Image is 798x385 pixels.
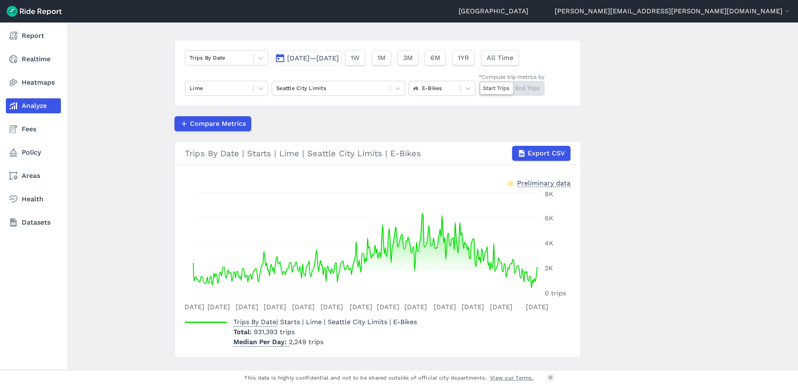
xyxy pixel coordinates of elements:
a: Areas [6,168,61,183]
tspan: 6K [545,214,553,222]
tspan: [DATE] [207,303,230,311]
tspan: [DATE] [182,303,205,311]
a: Heatmaps [6,75,61,90]
tspan: [DATE] [350,303,372,311]
span: 1W [351,53,360,63]
a: Datasets [6,215,61,230]
a: Fees [6,122,61,137]
tspan: [DATE] [490,303,513,311]
span: 1M [377,53,386,63]
tspan: [DATE] [377,303,399,311]
a: Realtime [6,52,61,67]
tspan: [DATE] [434,303,456,311]
button: 1M [372,50,391,65]
button: All Time [481,50,519,65]
p: 2,249 trips [233,337,417,347]
tspan: [DATE] [462,303,484,311]
a: Policy [6,145,61,160]
span: Total [233,328,254,336]
button: 3M [398,50,418,65]
span: Compare Metrics [190,119,246,129]
span: 931,393 trips [254,328,295,336]
button: 1W [345,50,365,65]
a: View our Terms. [490,374,534,382]
tspan: [DATE] [404,303,427,311]
button: 6M [425,50,446,65]
a: Report [6,28,61,43]
span: 6M [430,53,440,63]
span: 3M [403,53,413,63]
div: *Compute trip metrics by [479,73,545,81]
tspan: 2K [545,264,553,272]
button: [DATE]—[DATE] [272,50,342,65]
tspan: [DATE] [292,303,315,311]
div: Trips By Date | Starts | Lime | Seattle City Limits | E-Bikes [185,146,571,161]
img: Ride Report [7,6,62,17]
tspan: 0 trips [545,289,566,297]
tspan: [DATE] [526,303,548,311]
span: | Starts | Lime | Seattle City Limits | E-Bikes [233,318,417,326]
tspan: [DATE] [321,303,343,311]
tspan: 8K [545,190,553,198]
tspan: [DATE] [236,303,258,311]
tspan: 4K [545,239,553,247]
button: Compare Metrics [174,116,251,131]
span: Export CSV [528,148,565,158]
tspan: [DATE] [264,303,286,311]
span: Trips By Date [233,315,276,327]
span: Median Per Day [233,335,289,347]
span: [DATE]—[DATE] [287,54,339,62]
button: Export CSV [512,146,571,161]
a: Health [6,192,61,207]
button: 1YR [452,50,475,65]
a: Analyze [6,98,61,113]
span: All Time [487,53,513,63]
button: [PERSON_NAME][EMAIL_ADDRESS][PERSON_NAME][DOMAIN_NAME] [555,6,791,16]
div: Preliminary data [517,178,571,187]
span: 1YR [458,53,469,63]
a: [GEOGRAPHIC_DATA] [459,6,528,16]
